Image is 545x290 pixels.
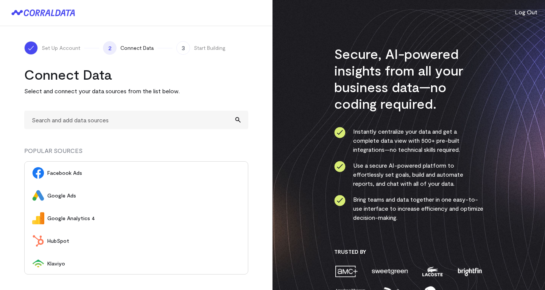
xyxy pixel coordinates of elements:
p: Select and connect your data sources from the list below. [24,86,248,96]
img: Facebook Ads [32,167,44,179]
img: ico-check-circle-4b19435c.svg [334,195,346,206]
img: ico-check-circle-4b19435c.svg [334,161,346,172]
span: Klaviyo [47,260,240,267]
img: lacoste-7a6b0538.png [421,265,444,278]
li: Instantly centralize your data and get a complete data view with 500+ pre-built integrations—no t... [334,127,484,154]
button: Log Out [515,8,537,17]
span: HubSpot [47,237,240,245]
img: ico-check-circle-4b19435c.svg [334,127,346,138]
span: Set Up Account [42,44,80,52]
span: Google Analytics 4 [47,214,240,222]
span: Start Building [194,44,226,52]
img: ico-check-white-5ff98cb1.svg [27,44,35,52]
span: Connect Data [120,44,154,52]
div: POPULAR SOURCES [24,146,248,161]
img: Google Analytics 4 [32,212,44,224]
img: sweetgreen-1d1fb32c.png [371,265,409,278]
span: Facebook Ads [47,169,240,177]
img: brightfin-a251e171.png [456,265,483,278]
input: Search and add data sources [24,111,248,129]
h2: Connect Data [24,66,248,83]
span: 2 [103,41,117,55]
span: 3 [176,41,190,55]
span: Google Ads [47,192,240,199]
li: Bring teams and data together in one easy-to-use interface to increase efficiency and optimize de... [334,195,484,222]
h3: Secure, AI-powered insights from all your business data—no coding required. [334,45,484,112]
img: Google Ads [32,190,44,202]
img: Klaviyo [32,258,44,270]
img: amc-0b11a8f1.png [334,265,358,278]
img: HubSpot [32,235,44,247]
li: Use a secure AI-powered platform to effortlessly set goals, build and automate reports, and chat ... [334,161,484,188]
h3: Trusted By [334,248,484,255]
